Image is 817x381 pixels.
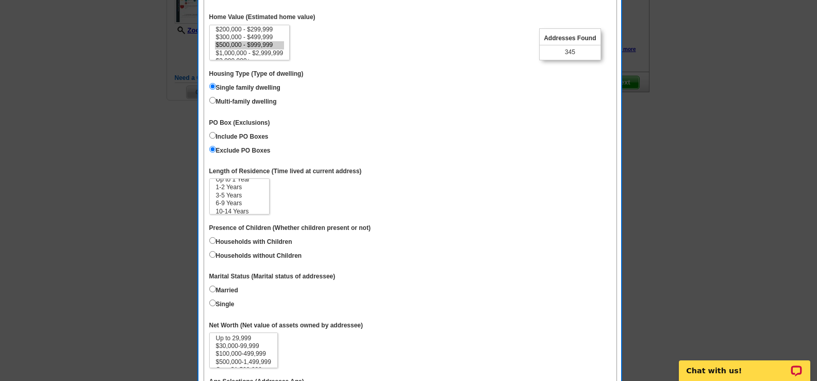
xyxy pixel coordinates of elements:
[672,349,817,381] iframe: LiveChat chat widget
[209,251,216,258] input: Households without Children
[215,200,264,207] option: 6-9 Years
[209,286,216,292] input: Married
[215,342,272,350] option: $30,000-99,999
[215,335,272,342] option: Up to 29,999
[209,95,277,106] label: Multi-family dwelling
[209,132,216,139] input: Include PO Boxes
[209,70,304,78] label: Housing Type (Type of dwelling)
[215,34,285,41] option: $300,000 - $499,999
[209,146,216,153] input: Exclude PO Boxes
[209,83,216,90] input: Single family dwelling
[215,208,264,216] option: 10-14 Years
[209,130,269,141] label: Include PO Boxes
[209,235,292,246] label: Households with Children
[209,144,271,155] label: Exclude PO Boxes
[215,358,272,366] option: $500,000-1,499,999
[215,350,272,358] option: $100,000-499,999
[209,284,238,295] label: Married
[209,167,362,176] label: Length of Residence (Time lived at current address)
[209,13,315,22] label: Home Value (Estimated home value)
[215,176,264,184] option: Up to 1 Year
[540,32,600,45] span: Addresses Found
[209,237,216,244] input: Households with Children
[209,249,302,260] label: Households without Children
[209,297,235,309] label: Single
[209,224,371,233] label: Presence of Children (Whether children present or not)
[215,49,285,57] option: $1,000,000 - $2,999,999
[215,192,264,200] option: 3-5 Years
[209,300,216,306] input: Single
[565,48,575,57] span: 345
[209,97,216,104] input: Multi-family dwelling
[215,366,272,374] option: Over $1,500,000
[209,321,363,330] label: Net Worth (Net value of assets owned by addressee)
[215,57,285,65] option: $3,000,000+
[215,26,285,34] option: $200,000 - $299,999
[209,119,270,127] label: PO Box (Exclusions)
[215,41,285,49] option: $500,000 - $999,999
[209,81,280,92] label: Single family dwelling
[209,272,336,281] label: Marital Status (Marital status of addressee)
[215,184,264,191] option: 1-2 Years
